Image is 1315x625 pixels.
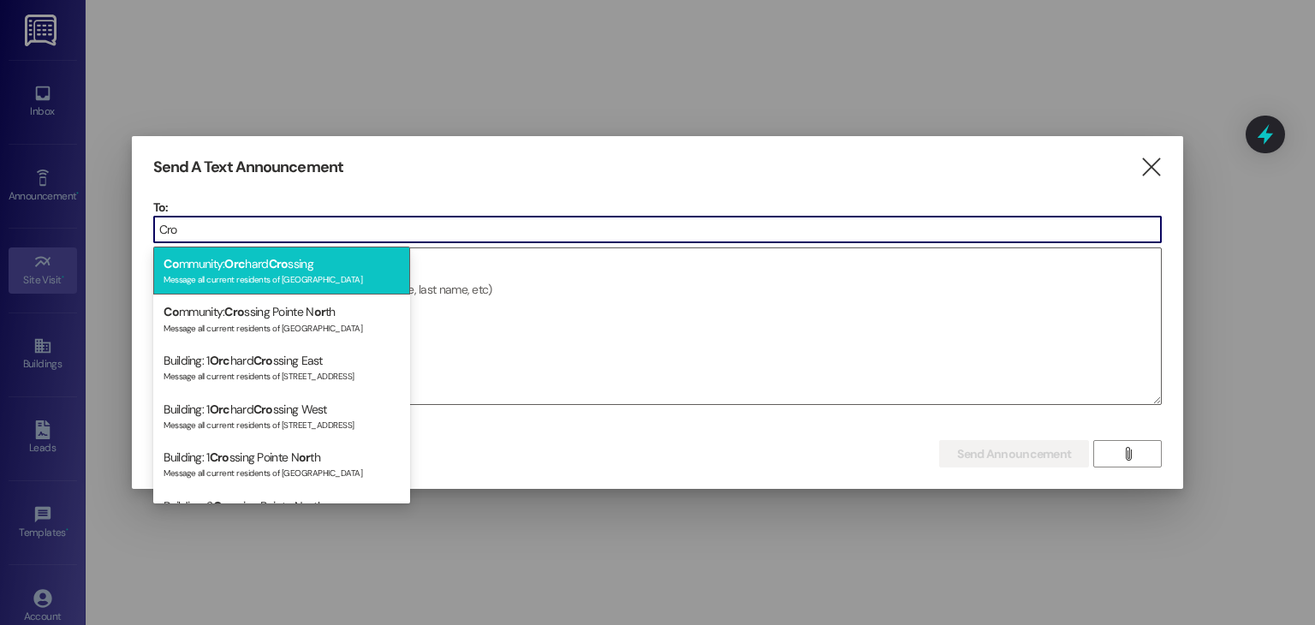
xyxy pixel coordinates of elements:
span: Orc [210,353,230,368]
span: Co [164,256,179,271]
input: Type to select the units, buildings, or communities you want to message. (e.g. 'Unit 1A', 'Buildi... [154,217,1162,242]
span: Orc [224,256,245,271]
span: Cro [224,304,244,319]
span: Orc [210,402,230,417]
span: Co [164,304,179,319]
div: mmunity: hard ssing [153,247,410,295]
div: Message all current residents of [GEOGRAPHIC_DATA] [164,271,400,285]
span: or [302,498,314,514]
div: Building: 1 ssing Pointe N th [153,440,410,489]
span: or [299,449,311,465]
div: Building: 1 hard ssing West [153,392,410,441]
button: Send Announcement [939,440,1089,467]
h3: Send A Text Announcement [153,158,343,177]
div: Building: 1 hard ssing East [153,343,410,392]
span: Cro [269,256,289,271]
div: mmunity: ssing Pointe N th [153,295,410,343]
span: Send Announcement [957,445,1071,463]
div: Message all current residents of [STREET_ADDRESS] [164,416,400,431]
span: Cro [213,498,233,514]
div: Message all current residents of [GEOGRAPHIC_DATA] [164,464,400,479]
i:  [1122,447,1134,461]
div: Message all current residents of [STREET_ADDRESS] [164,367,400,382]
span: Cro [253,402,273,417]
span: or [314,304,326,319]
div: Message all current residents of [GEOGRAPHIC_DATA] [164,319,400,334]
span: Cro [253,353,273,368]
p: To: [153,199,1163,216]
div: Building: 2 ssing Pointe N th [153,489,410,538]
i:  [1139,158,1163,176]
span: Cro [210,449,229,465]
